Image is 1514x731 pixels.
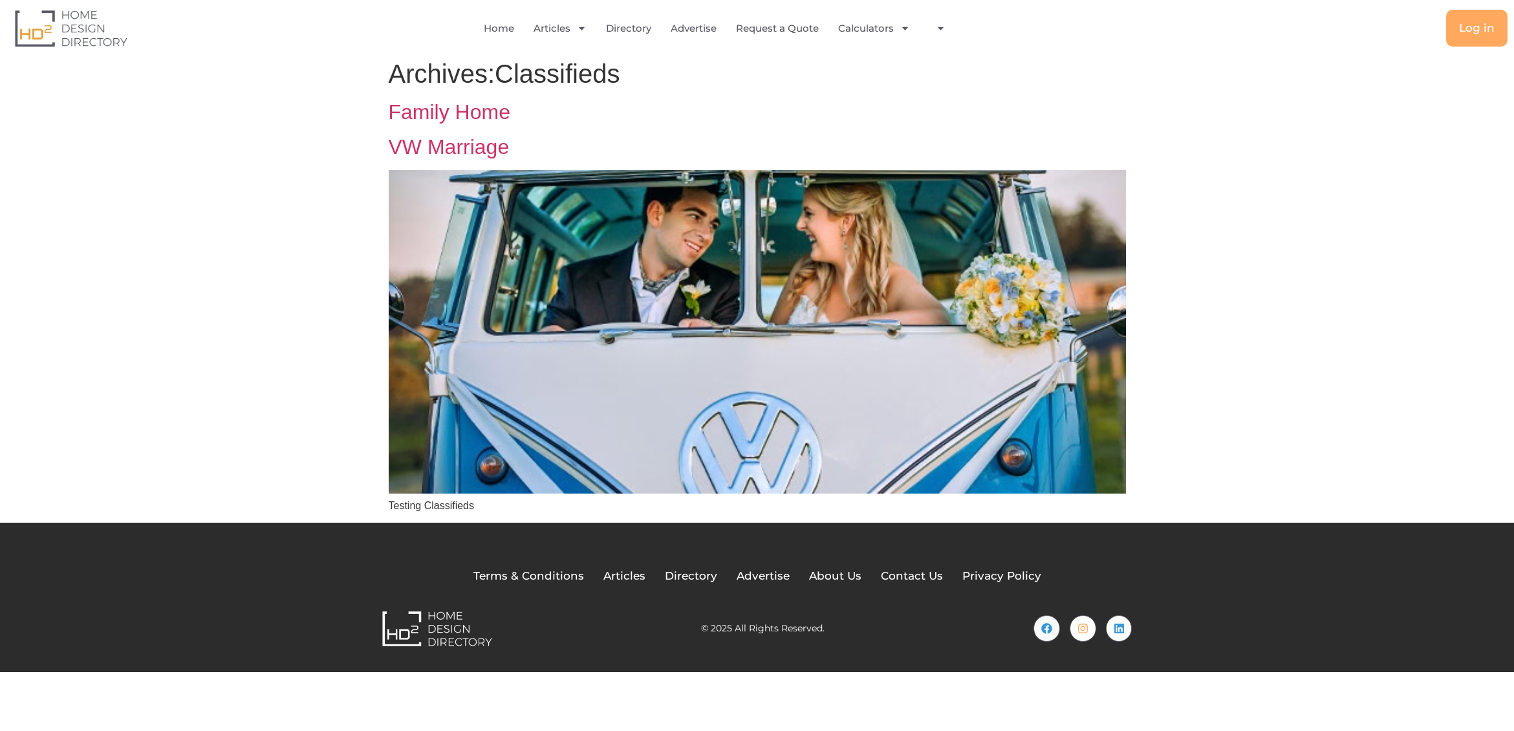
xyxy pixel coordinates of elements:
[809,568,861,585] a: About Us
[881,568,943,585] a: Contact Us
[473,568,584,585] a: Terms & Conditions
[484,14,514,43] a: Home
[495,60,620,88] span: Classifieds
[606,14,651,43] a: Directory
[534,14,587,43] a: Articles
[665,568,717,585] a: Directory
[389,498,1126,514] p: Testing Classifieds
[671,14,717,43] a: Advertise
[962,568,1041,585] a: Privacy Policy
[307,14,1132,43] nav: Menu
[389,100,510,124] a: Family Home
[603,568,645,585] a: Articles
[1459,23,1495,34] span: Log in
[838,14,910,43] a: Calculators
[737,568,790,585] a: Advertise
[389,135,510,158] a: VW Marriage
[701,624,825,633] h2: © 2025 All Rights Reserved.
[736,14,819,43] a: Request a Quote
[389,58,1126,89] h1: Archives:
[1446,10,1508,47] a: Log in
